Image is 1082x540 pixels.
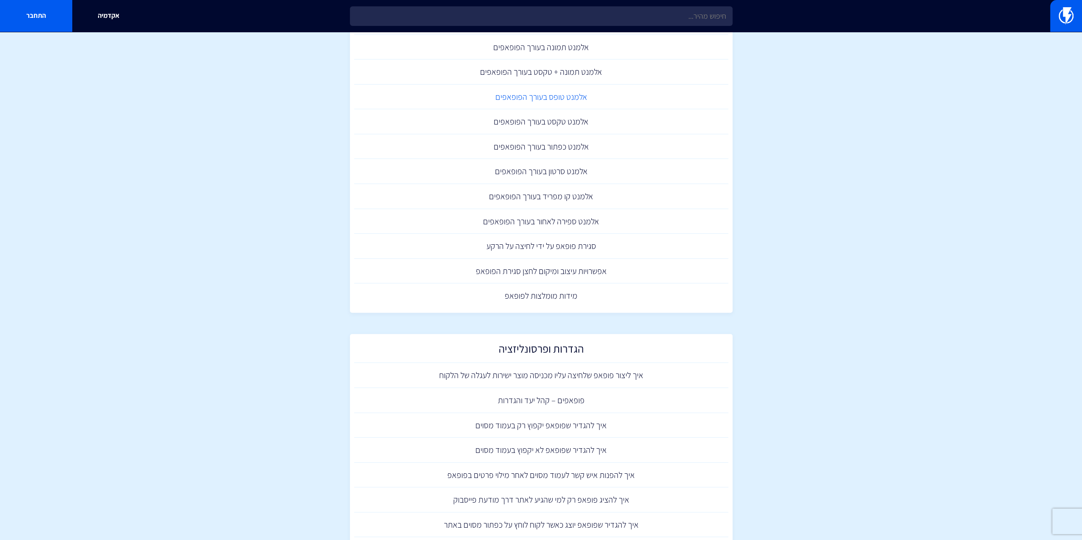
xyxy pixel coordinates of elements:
[354,109,728,134] a: אלמנט טקסט בעורך הפופאפים
[354,184,728,209] a: אלמנט קו מפריד בעורך הפופאפים
[354,388,728,413] a: פופאפים – קהל יעד והגדרות
[354,363,728,388] a: איך ליצור פופאפ שלחיצה עליו מכניסה מוצר ישירות לעגלה של הלקוח
[354,234,728,259] a: סגירת פופאפ על ידי לחיצה על הרקע
[354,438,728,463] a: איך להגדיר שפופאפ לא יקפוץ בעמוד מסוים
[354,35,728,60] a: אלמנט תמונה בעורך הפופאפים
[354,85,728,110] a: אלמנט טופס בעורך הפופאפים
[350,6,733,26] input: חיפוש מהיר...
[354,338,728,363] a: הגדרות ופרסונליזציה
[358,342,724,359] h2: הגדרות ופרסונליזציה
[354,487,728,512] a: איך להציג פופאפ רק למי שהגיע לאתר דרך מודעת פייסבוק
[354,463,728,488] a: איך להפנות איש קשר לעמוד מסוים לאחר מילוי פרטים בפופאפ
[354,512,728,537] a: איך להגדיר שפופאפ יוצג כאשר לקוח לוחץ על כפתור מסוים באתר
[354,413,728,438] a: איך להגדיר שפופאפ יקפוץ רק בעמוד מסוים
[354,59,728,85] a: אלמנט תמונה + טקסט בעורך הפופאפים
[354,209,728,234] a: אלמנט ספירה לאחור בעורך הפופאפים
[354,134,728,159] a: אלמנט כפתור בעורך הפופאפים
[354,259,728,284] a: אפשרויות עיצוב ומיקום לחצן סגירת הפופאפ
[354,159,728,184] a: אלמנט סרטון בעורך הפופאפים
[354,283,728,308] a: מידות מומלצות לפופאפ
